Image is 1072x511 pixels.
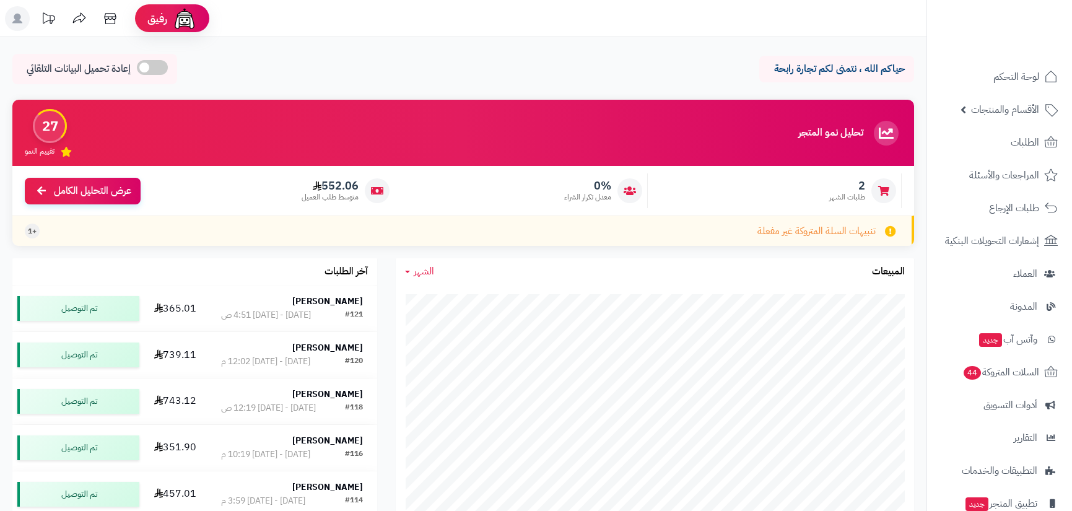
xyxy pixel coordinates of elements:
strong: [PERSON_NAME] [292,481,363,494]
a: إشعارات التحويلات البنكية [935,226,1065,256]
div: تم التوصيل [17,435,139,460]
span: المراجعات والأسئلة [969,167,1039,184]
img: ai-face.png [172,6,197,31]
span: تنبيهات السلة المتروكة غير مفعلة [757,224,876,238]
span: الطلبات [1011,134,1039,151]
h3: آخر الطلبات [325,266,368,277]
a: وآتس آبجديد [935,325,1065,354]
a: المراجعات والأسئلة [935,160,1065,190]
span: +1 [28,226,37,237]
span: طلبات الشهر [829,192,865,203]
span: المدونة [1010,298,1037,315]
a: التقارير [935,423,1065,453]
span: جديد [979,333,1002,347]
span: إعادة تحميل البيانات التلقائي [27,62,131,76]
div: #118 [345,402,363,414]
a: طلبات الإرجاع [935,193,1065,223]
h3: تحليل نمو المتجر [798,128,863,139]
span: رفيق [147,11,167,26]
span: إشعارات التحويلات البنكية [945,232,1039,250]
td: 365.01 [144,286,207,331]
span: 44 [964,366,981,380]
div: #121 [345,309,363,321]
div: تم التوصيل [17,482,139,507]
div: [DATE] - [DATE] 3:59 م [221,495,305,507]
img: logo-2.png [988,35,1060,61]
span: متوسط طلب العميل [302,192,359,203]
div: [DATE] - [DATE] 10:19 م [221,448,310,461]
span: وآتس آب [978,331,1037,348]
div: #114 [345,495,363,507]
a: أدوات التسويق [935,390,1065,420]
span: 0% [564,179,611,193]
span: لوحة التحكم [993,68,1039,85]
div: تم التوصيل [17,296,139,321]
div: [DATE] - [DATE] 12:02 م [221,356,310,368]
span: التطبيقات والخدمات [962,462,1037,479]
span: الشهر [414,264,434,279]
strong: [PERSON_NAME] [292,341,363,354]
div: #116 [345,448,363,461]
div: #120 [345,356,363,368]
a: العملاء [935,259,1065,289]
span: العملاء [1013,265,1037,282]
span: 2 [829,179,865,193]
a: تحديثات المنصة [33,6,64,34]
div: تم التوصيل [17,343,139,367]
a: عرض التحليل الكامل [25,178,141,204]
a: المدونة [935,292,1065,321]
td: 743.12 [144,378,207,424]
h3: المبيعات [872,266,905,277]
p: حياكم الله ، نتمنى لكم تجارة رابحة [769,62,905,76]
span: 552.06 [302,179,359,193]
span: عرض التحليل الكامل [54,184,131,198]
a: الطلبات [935,128,1065,157]
span: أدوات التسويق [983,396,1037,414]
div: تم التوصيل [17,389,139,414]
div: [DATE] - [DATE] 12:19 ص [221,402,316,414]
span: تقييم النمو [25,146,54,157]
span: الأقسام والمنتجات [971,101,1039,118]
td: 739.11 [144,332,207,378]
strong: [PERSON_NAME] [292,434,363,447]
span: التقارير [1014,429,1037,447]
a: السلات المتروكة44 [935,357,1065,387]
span: جديد [965,497,988,511]
a: الشهر [405,264,434,279]
a: لوحة التحكم [935,62,1065,92]
span: طلبات الإرجاع [989,199,1039,217]
strong: [PERSON_NAME] [292,295,363,308]
div: [DATE] - [DATE] 4:51 ص [221,309,311,321]
td: 351.90 [144,425,207,471]
span: السلات المتروكة [962,364,1039,381]
strong: [PERSON_NAME] [292,388,363,401]
span: معدل تكرار الشراء [564,192,611,203]
a: التطبيقات والخدمات [935,456,1065,486]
